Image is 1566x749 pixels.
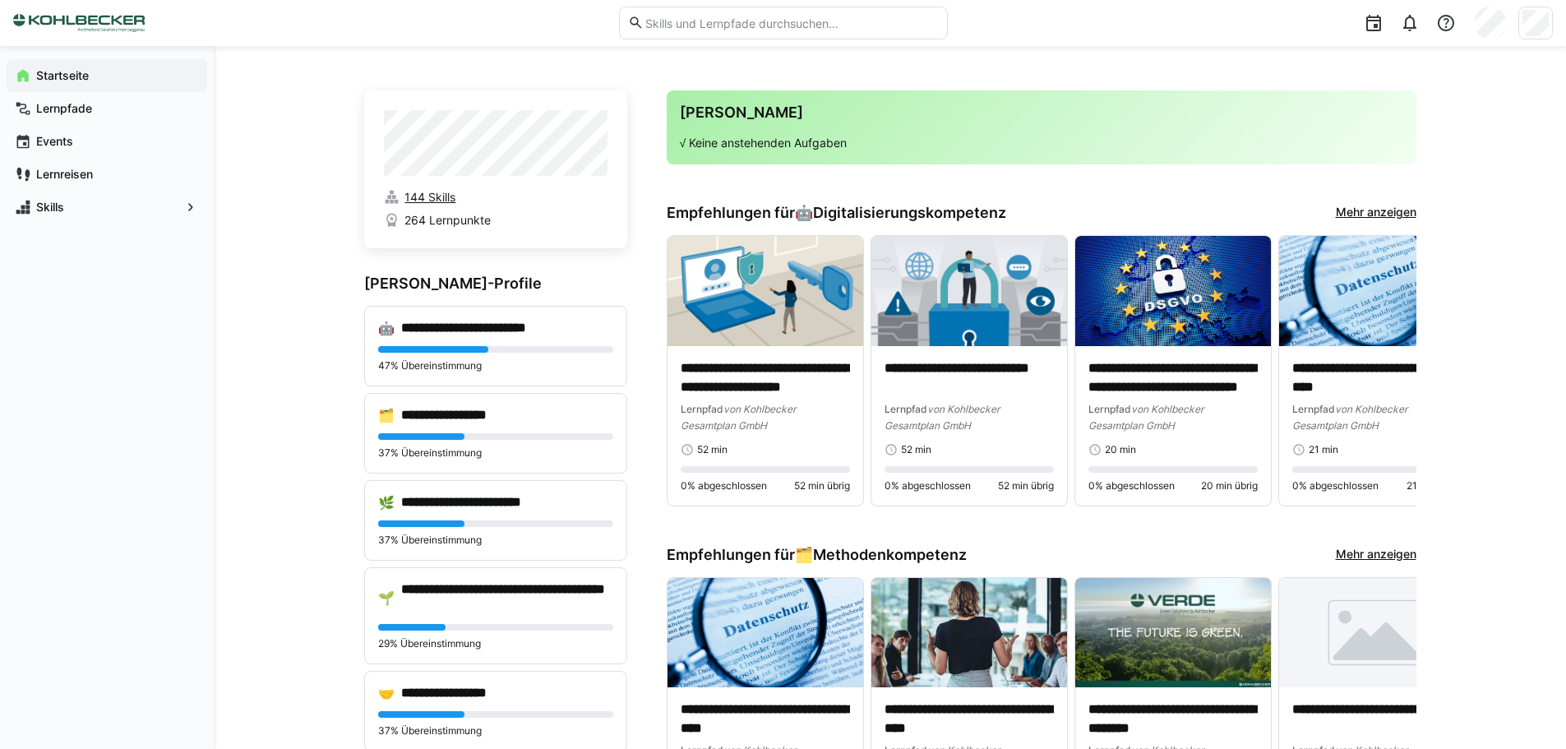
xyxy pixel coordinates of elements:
div: 🤖 [378,320,395,336]
p: √ Keine anstehenden Aufgaben [680,135,1403,151]
span: 20 min übrig [1201,479,1258,492]
div: 🤝 [378,685,395,701]
span: Methodenkompetenz [813,546,967,564]
a: 144 Skills [384,189,607,206]
div: 🤖 [795,204,1006,222]
img: image [1075,236,1271,346]
a: Mehr anzeigen [1336,204,1416,222]
img: image [668,578,863,688]
p: 29% Übereinstimmung [378,637,613,650]
span: von Kohlbecker Gesamtplan GmbH [1088,403,1203,432]
p: 37% Übereinstimmung [378,724,613,737]
img: image [668,236,863,346]
span: 0% abgeschlossen [885,479,971,492]
img: image [871,236,1067,346]
span: 264 Lernpunkte [404,212,491,229]
div: 🗂️ [795,546,967,564]
div: 🌿 [378,494,395,511]
img: image [871,578,1067,688]
img: image [1279,236,1475,346]
span: 52 min [901,443,931,456]
span: Lernpfad [1292,403,1335,415]
span: 52 min übrig [998,479,1054,492]
h3: Empfehlungen für [667,204,1006,222]
h3: [PERSON_NAME] [680,104,1403,122]
span: Lernpfad [885,403,927,415]
img: image [1279,578,1475,688]
a: Mehr anzeigen [1336,546,1416,564]
img: image [1075,578,1271,688]
p: 37% Übereinstimmung [378,534,613,547]
h3: Empfehlungen für [667,546,967,564]
span: 20 min [1105,443,1136,456]
span: Digitalisierungskompetenz [813,204,1006,222]
div: 🗂️ [378,407,395,423]
span: 21 min [1309,443,1338,456]
span: von Kohlbecker Gesamtplan GmbH [885,403,1000,432]
p: 37% Übereinstimmung [378,446,613,460]
p: 47% Übereinstimmung [378,359,613,372]
span: Lernpfad [681,403,723,415]
span: von Kohlbecker Gesamtplan GmbH [681,403,796,432]
div: 🌱 [378,589,395,606]
span: Lernpfad [1088,403,1131,415]
span: 0% abgeschlossen [681,479,767,492]
span: 52 min übrig [794,479,850,492]
span: von Kohlbecker Gesamtplan GmbH [1292,403,1407,432]
span: 52 min [697,443,728,456]
span: 21 min übrig [1407,479,1462,492]
h3: [PERSON_NAME]-Profile [364,275,627,293]
span: 0% abgeschlossen [1292,479,1379,492]
span: 0% abgeschlossen [1088,479,1175,492]
span: 144 Skills [404,189,455,206]
input: Skills und Lernpfade durchsuchen… [644,16,938,30]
